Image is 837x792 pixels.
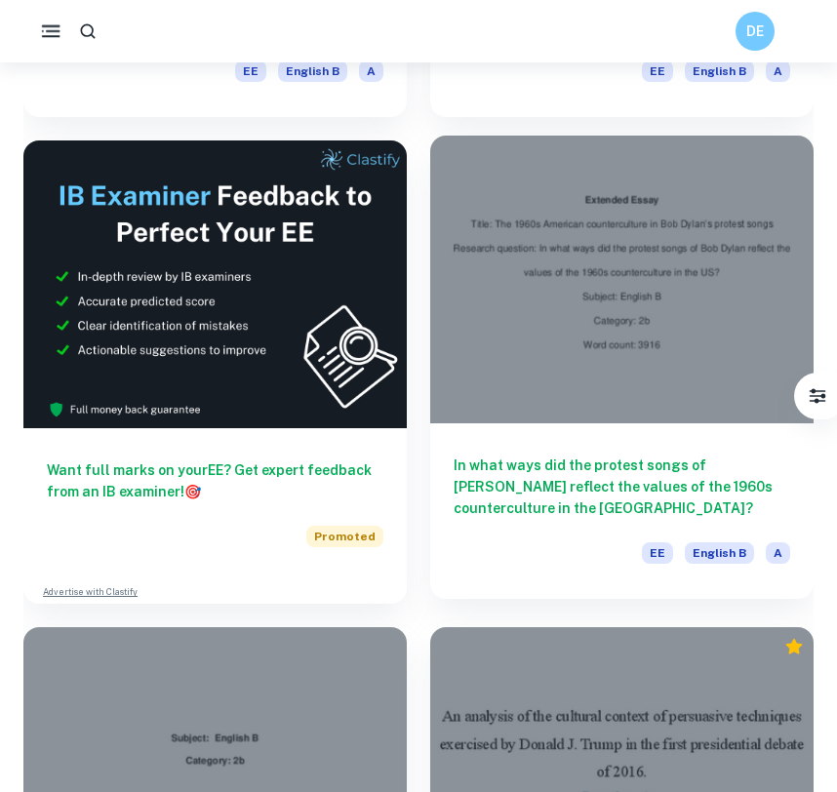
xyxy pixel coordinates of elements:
[454,455,790,519] h6: In what ways did the protest songs of [PERSON_NAME] reflect the values of the 1960s countercultur...
[47,459,383,502] h6: Want full marks on your EE ? Get expert feedback from an IB examiner!
[685,60,754,82] span: English B
[685,542,754,564] span: English B
[23,140,407,604] a: Want full marks on yourEE? Get expert feedback from an IB examiner!PromotedAdvertise with Clastify
[184,484,201,499] span: 🎯
[784,637,804,656] div: Premium
[235,60,266,82] span: EE
[642,542,673,564] span: EE
[766,542,790,564] span: A
[798,376,837,416] button: Filter
[766,60,790,82] span: A
[23,140,407,428] img: Thumbnail
[278,60,347,82] span: English B
[736,12,775,51] button: DE
[359,60,383,82] span: A
[430,140,814,604] a: In what ways did the protest songs of [PERSON_NAME] reflect the values of the 1960s countercultur...
[306,526,383,547] span: Promoted
[43,585,138,599] a: Advertise with Clastify
[744,20,767,42] h6: DE
[642,60,673,82] span: EE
